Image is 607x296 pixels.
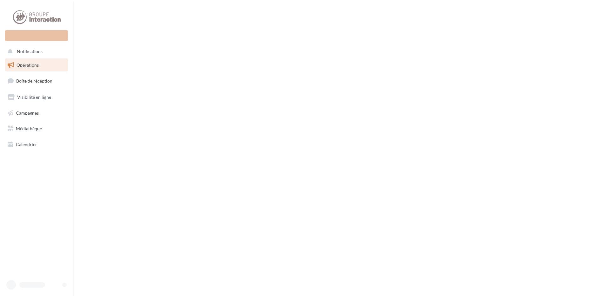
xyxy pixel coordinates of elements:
[17,94,51,100] span: Visibilité en ligne
[16,110,39,115] span: Campagnes
[4,138,69,151] a: Calendrier
[16,126,42,131] span: Médiathèque
[5,30,68,41] div: Nouvelle campagne
[16,78,52,84] span: Boîte de réception
[4,122,69,135] a: Médiathèque
[16,142,37,147] span: Calendrier
[4,91,69,104] a: Visibilité en ligne
[17,62,39,68] span: Opérations
[4,106,69,120] a: Campagnes
[4,74,69,88] a: Boîte de réception
[17,49,43,54] span: Notifications
[4,58,69,72] a: Opérations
